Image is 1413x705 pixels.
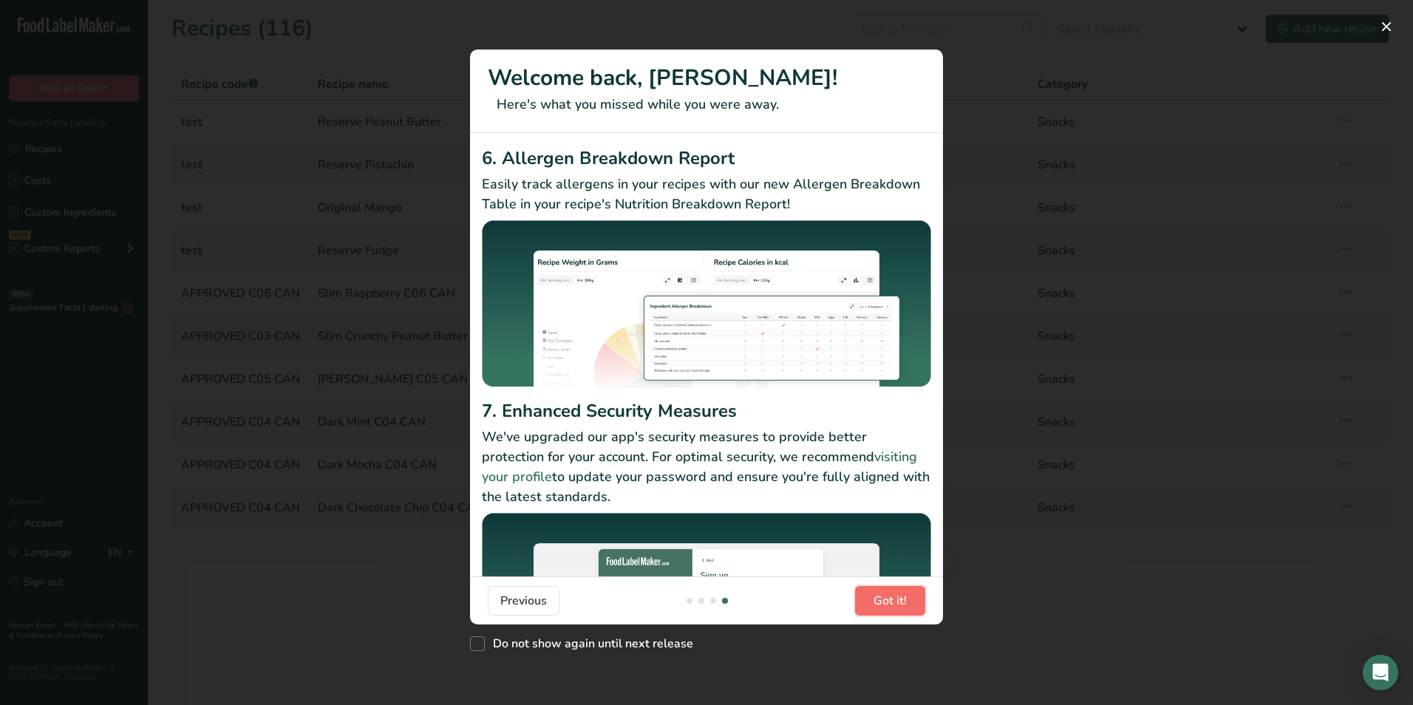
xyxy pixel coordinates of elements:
[488,95,925,115] p: Here's what you missed while you were away.
[874,592,907,610] span: Got it!
[482,513,931,681] img: Enhanced Security Measures
[485,636,693,651] span: Do not show again until next release
[482,174,931,214] p: Easily track allergens in your recipes with our new Allergen Breakdown Table in your recipe's Nut...
[488,61,925,95] h1: Welcome back, [PERSON_NAME]!
[855,586,925,616] button: Got it!
[488,586,559,616] button: Previous
[482,220,931,393] img: Allergen Breakdown Report
[482,398,931,424] h2: 7. Enhanced Security Measures
[482,427,931,507] p: We've upgraded our app's security measures to provide better protection for your account. For opt...
[500,592,547,610] span: Previous
[1363,655,1398,690] div: Open Intercom Messenger
[482,145,931,171] h2: 6. Allergen Breakdown Report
